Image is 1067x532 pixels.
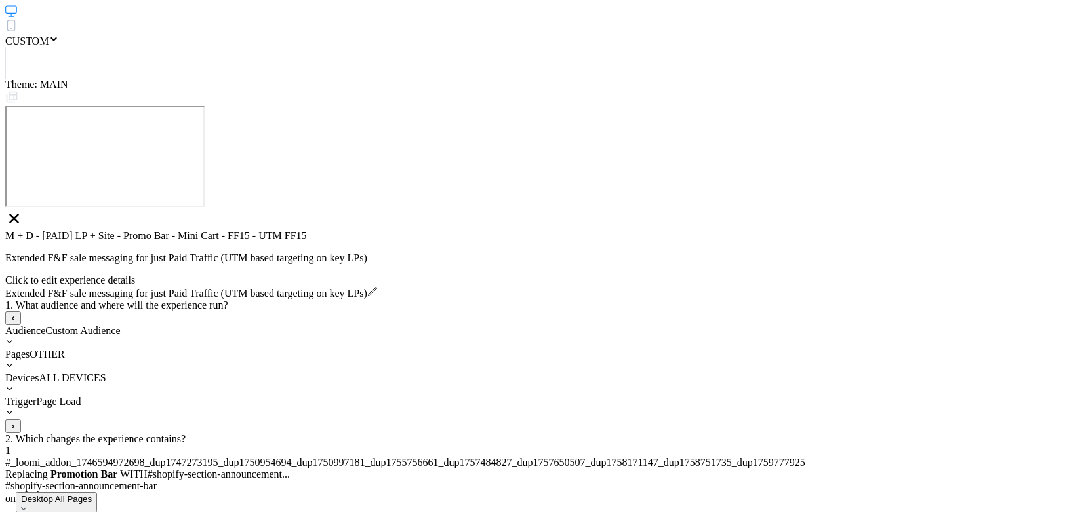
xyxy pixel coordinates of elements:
[5,79,68,90] span: Theme: MAIN
[5,480,157,491] span: #shopify-section-announcement-bar
[5,35,49,47] span: CUSTOM
[5,230,307,241] span: M + D - [PAID] LP + Site - Promo Bar - Mini Cart - FF15 - UTM FF15
[21,507,26,510] img: down arrow
[45,325,120,336] span: Custom Audience
[36,396,81,407] span: Page Load
[5,349,30,360] span: Pages
[5,433,186,444] span: 2. Which changes the experience contains?
[120,468,148,480] span: WITH
[39,372,106,383] span: ALL DEVICES
[30,349,64,360] span: OTHER
[5,252,1062,264] p: Extended F&F sale messaging for just Paid Traffic (UTM based targeting on key LPs)
[16,492,97,512] button: Desktop All Pagesdown arrow
[5,325,45,336] span: Audience
[5,288,367,299] span: Extended F&F sale messaging for just Paid Traffic (UTM based targeting on key LPs)
[148,468,290,480] span: #shopify-section-announcement...
[5,372,39,383] span: Devices
[5,275,1062,286] div: Click to edit experience details
[5,493,16,504] span: on
[5,299,228,311] span: 1. What audience and where will the experience run?
[5,445,1062,457] div: 1
[5,396,36,407] span: Trigger
[5,457,805,468] span: #_loomi_addon_1746594972698_dup1747273195_dup1750954694_dup1750997181_dup1755756661_dup1757484827...
[5,468,117,480] span: Replacing
[50,468,117,480] b: Promotion Bar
